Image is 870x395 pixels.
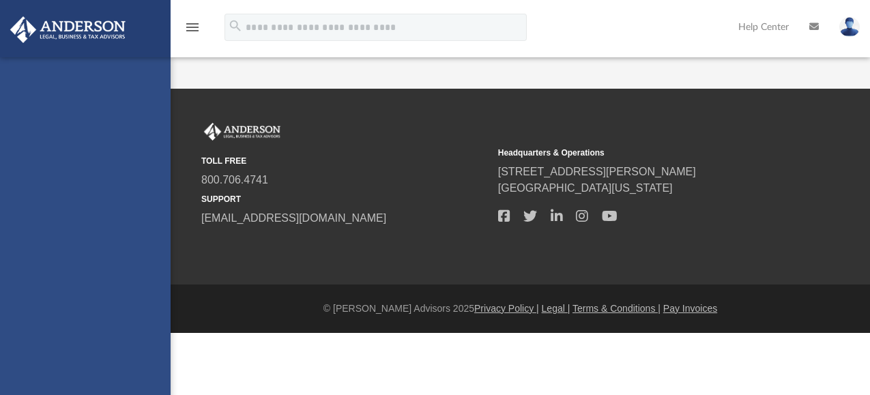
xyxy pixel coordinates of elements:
[228,18,243,33] i: search
[201,212,386,224] a: [EMAIL_ADDRESS][DOMAIN_NAME]
[498,182,673,194] a: [GEOGRAPHIC_DATA][US_STATE]
[498,147,785,159] small: Headquarters & Operations
[184,26,201,35] a: menu
[542,303,570,314] a: Legal |
[498,166,696,177] a: [STREET_ADDRESS][PERSON_NAME]
[663,303,717,314] a: Pay Invoices
[839,17,860,37] img: User Pic
[201,155,489,167] small: TOLL FREE
[184,19,201,35] i: menu
[6,16,130,43] img: Anderson Advisors Platinum Portal
[474,303,539,314] a: Privacy Policy |
[201,174,268,186] a: 800.706.4741
[201,123,283,141] img: Anderson Advisors Platinum Portal
[171,302,870,316] div: © [PERSON_NAME] Advisors 2025
[572,303,661,314] a: Terms & Conditions |
[201,193,489,205] small: SUPPORT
